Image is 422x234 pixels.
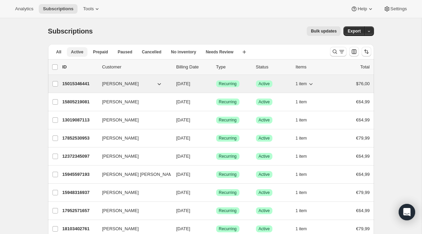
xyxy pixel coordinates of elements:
button: 1 item [296,206,315,216]
span: [PERSON_NAME] [102,153,139,160]
span: Active [259,172,270,177]
span: [PERSON_NAME] [102,117,139,123]
button: Customize table column order and visibility [349,47,359,56]
span: [PERSON_NAME] [102,135,139,142]
span: [DATE] [176,172,190,177]
button: 1 item [296,115,315,125]
div: Open Intercom Messenger [399,204,415,220]
button: [PERSON_NAME] [PERSON_NAME] [98,169,167,180]
span: Active [259,190,270,195]
button: Tools [79,4,105,14]
button: 1 item [296,152,315,161]
button: [PERSON_NAME] [98,205,167,216]
span: Recurring [219,99,237,105]
p: 17852530953 [62,135,97,142]
span: Subscriptions [43,6,73,12]
button: Search and filter results [330,47,347,56]
span: Recurring [219,172,237,177]
button: 1 item [296,224,315,234]
span: Cancelled [142,49,162,55]
span: Active [259,135,270,141]
p: Customer [102,64,171,70]
button: Analytics [11,4,37,14]
p: 17952571657 [62,207,97,214]
p: 15945597193 [62,171,97,178]
button: Subscriptions [39,4,78,14]
span: 1 item [296,99,307,105]
span: Paused [118,49,132,55]
div: 17852530953[PERSON_NAME][DATE]SuccessRecurringSuccessActive1 item€79,99 [62,133,370,143]
button: Sort the results [362,47,371,56]
button: 1 item [296,188,315,197]
button: 1 item [296,133,315,143]
div: 15015346441[PERSON_NAME][DATE]SuccessRecurringSuccessActive1 item$76,00 [62,79,370,89]
span: €79,99 [356,190,370,195]
span: Bulk updates [311,28,337,34]
button: [PERSON_NAME] [98,78,167,89]
span: Active [259,117,270,123]
p: 13019087113 [62,117,97,123]
button: [PERSON_NAME] [98,115,167,126]
button: [PERSON_NAME] [98,151,167,162]
span: All [56,49,61,55]
span: Recurring [219,226,237,232]
p: Status [256,64,290,70]
span: [PERSON_NAME] [PERSON_NAME] [102,171,177,178]
button: Settings [379,4,411,14]
span: €64,99 [356,117,370,122]
div: 15948316937[PERSON_NAME][DATE]SuccessRecurringSuccessActive1 item€79,99 [62,188,370,197]
span: $76,00 [356,81,370,86]
span: Active [259,226,270,232]
span: Recurring [219,117,237,123]
span: [DATE] [176,154,190,159]
span: [PERSON_NAME] [102,99,139,105]
p: Billing Date [176,64,211,70]
span: 1 item [296,190,307,195]
button: 1 item [296,170,315,179]
span: [PERSON_NAME] [102,207,139,214]
button: 1 item [296,79,315,89]
span: €79,99 [356,226,370,231]
span: [PERSON_NAME] [102,189,139,196]
span: [DATE] [176,81,190,86]
button: Export [343,26,365,36]
button: Create new view [239,47,250,57]
span: Needs Review [206,49,234,55]
button: [PERSON_NAME] [98,187,167,198]
p: 18103402761 [62,225,97,232]
button: [PERSON_NAME] [98,96,167,107]
div: 13019087113[PERSON_NAME][DATE]SuccessRecurringSuccessActive1 item€64,99 [62,115,370,125]
span: Recurring [219,190,237,195]
span: [DATE] [176,117,190,122]
div: 15805219081[PERSON_NAME][DATE]SuccessRecurringSuccessActive1 item€64,99 [62,97,370,107]
span: Active [71,49,83,55]
span: [DATE] [176,99,190,104]
p: 15805219081 [62,99,97,105]
div: Type [216,64,250,70]
span: Recurring [219,208,237,213]
button: Bulk updates [307,26,341,36]
span: No inventory [171,49,196,55]
span: Prepaid [93,49,108,55]
span: €64,99 [356,172,370,177]
span: 1 item [296,154,307,159]
span: [DATE] [176,190,190,195]
span: €64,99 [356,208,370,213]
span: Analytics [15,6,33,12]
span: Active [259,81,270,87]
div: 17952571657[PERSON_NAME][DATE]SuccessRecurringSuccessActive1 item€64,99 [62,206,370,216]
div: Items [296,64,330,70]
span: Recurring [219,135,237,141]
span: Help [357,6,367,12]
span: Tools [83,6,94,12]
span: Recurring [219,81,237,87]
span: Subscriptions [48,27,93,35]
p: ID [62,64,97,70]
button: Help [347,4,378,14]
p: Total [360,64,370,70]
p: 12372345097 [62,153,97,160]
div: IDCustomerBilling DateTypeStatusItemsTotal [62,64,370,70]
span: €79,99 [356,135,370,141]
span: Export [348,28,361,34]
button: 1 item [296,97,315,107]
